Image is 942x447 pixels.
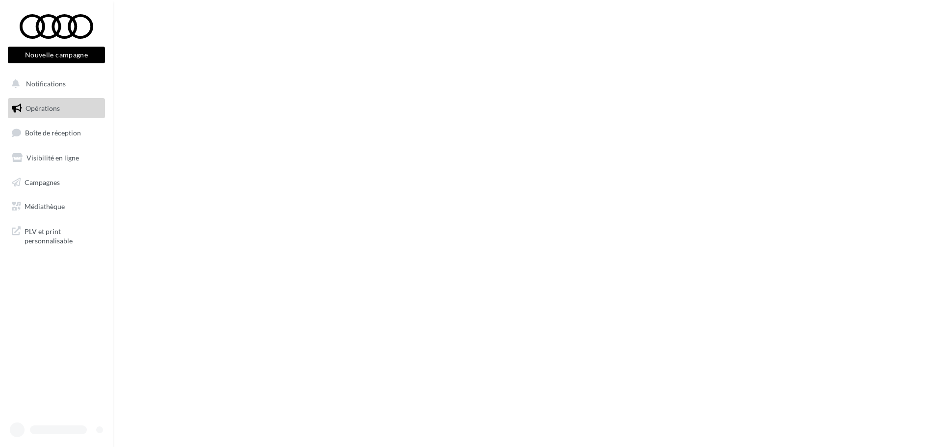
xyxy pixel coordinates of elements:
span: Médiathèque [25,202,65,210]
button: Nouvelle campagne [8,47,105,63]
a: Campagnes [6,172,107,193]
span: Boîte de réception [25,129,81,137]
span: Opérations [26,104,60,112]
a: Opérations [6,98,107,119]
button: Notifications [6,74,103,94]
span: Campagnes [25,178,60,186]
span: PLV et print personnalisable [25,225,101,246]
a: Boîte de réception [6,122,107,143]
a: PLV et print personnalisable [6,221,107,250]
span: Visibilité en ligne [26,154,79,162]
span: Notifications [26,79,66,88]
a: Visibilité en ligne [6,148,107,168]
a: Médiathèque [6,196,107,217]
